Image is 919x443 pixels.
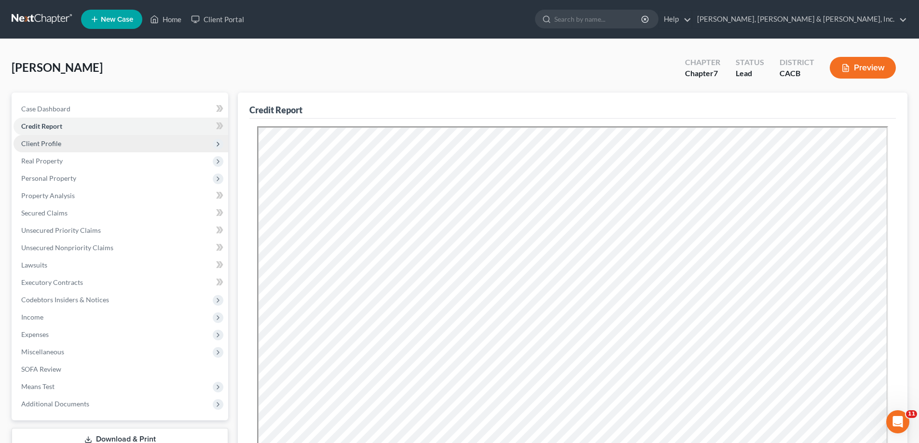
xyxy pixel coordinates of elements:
button: Preview [830,57,896,79]
span: Unsecured Nonpriority Claims [21,243,113,252]
div: Lead [736,68,764,79]
div: CACB [780,68,814,79]
span: Executory Contracts [21,278,83,286]
span: Income [21,313,43,321]
span: Property Analysis [21,191,75,200]
span: Secured Claims [21,209,68,217]
span: [PERSON_NAME] [12,60,103,74]
a: Case Dashboard [14,100,228,118]
a: Client Portal [186,11,249,28]
span: SOFA Review [21,365,61,373]
input: Search by name... [554,10,643,28]
span: Expenses [21,330,49,338]
span: 7 [713,68,718,78]
span: Additional Documents [21,400,89,408]
span: Client Profile [21,139,61,148]
div: Credit Report [249,104,302,116]
span: Personal Property [21,174,76,182]
a: Secured Claims [14,204,228,222]
iframe: Intercom live chat [886,410,909,433]
a: Executory Contracts [14,274,228,291]
div: District [780,57,814,68]
span: Codebtors Insiders & Notices [21,295,109,304]
span: Lawsuits [21,261,47,269]
span: 11 [906,410,917,418]
span: Unsecured Priority Claims [21,226,101,234]
a: Credit Report [14,118,228,135]
span: Case Dashboard [21,105,70,113]
span: Means Test [21,382,55,390]
a: [PERSON_NAME], [PERSON_NAME] & [PERSON_NAME], Inc. [692,11,907,28]
span: Miscellaneous [21,348,64,356]
a: Unsecured Nonpriority Claims [14,239,228,256]
a: Unsecured Priority Claims [14,222,228,239]
a: Home [145,11,186,28]
span: New Case [101,16,133,23]
a: SOFA Review [14,361,228,378]
a: Help [659,11,691,28]
span: Real Property [21,157,63,165]
div: Status [736,57,764,68]
a: Property Analysis [14,187,228,204]
a: Lawsuits [14,256,228,274]
span: Credit Report [21,122,62,130]
div: Chapter [685,57,720,68]
div: Chapter [685,68,720,79]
